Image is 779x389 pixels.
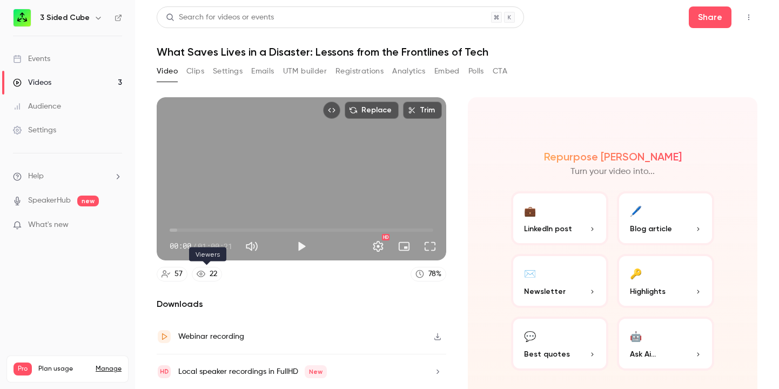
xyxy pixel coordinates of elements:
button: Video [157,63,178,80]
button: Top Bar Actions [740,9,757,26]
span: Highlights [630,286,666,297]
button: Replace [345,102,399,119]
div: 🤖 [630,327,642,344]
div: 🖊️ [630,202,642,219]
span: Help [28,171,44,182]
button: Embed [434,63,460,80]
button: Share [689,6,731,28]
iframe: Noticeable Trigger [109,220,122,230]
button: UTM builder [283,63,327,80]
span: new [77,196,99,206]
button: Settings [367,236,389,257]
div: ✉️ [524,265,536,281]
a: 78% [411,267,446,281]
div: 💬 [524,327,536,344]
button: Clips [186,63,204,80]
div: 78 % [428,269,441,280]
a: 57 [157,267,187,281]
a: SpeakerHub [28,195,71,206]
button: Settings [213,63,243,80]
div: Search for videos or events [166,12,274,23]
h2: Repurpose [PERSON_NAME] [544,150,682,163]
button: Mute [241,236,263,257]
button: 💬Best quotes [511,317,608,371]
div: Webinar recording [178,330,244,343]
h2: Downloads [157,298,446,311]
div: Videos [13,77,51,88]
div: 22 [210,269,217,280]
span: 00:00 [170,240,191,252]
button: 💼LinkedIn post [511,191,608,245]
p: Turn your video into... [570,165,655,178]
button: Emails [251,63,274,80]
span: What's new [28,219,69,231]
button: Full screen [419,236,441,257]
img: 3 Sided Cube [14,9,31,26]
h6: 3 Sided Cube [40,12,90,23]
div: Local speaker recordings in FullHD [178,365,327,378]
span: / [192,240,197,252]
button: 🔑Highlights [617,254,714,308]
button: Analytics [392,63,426,80]
button: Trim [403,102,442,119]
button: Play [291,236,312,257]
span: New [305,365,327,378]
span: Pro [14,363,32,375]
div: HD [382,234,389,240]
button: ✉️Newsletter [511,254,608,308]
button: Turn on miniplayer [393,236,415,257]
button: CTA [493,63,507,80]
a: Manage [96,365,122,373]
div: Events [13,53,50,64]
button: Registrations [335,63,384,80]
button: Embed video [323,102,340,119]
span: Newsletter [524,286,566,297]
div: Settings [13,125,56,136]
div: 🔑 [630,265,642,281]
a: 22 [192,267,222,281]
div: 💼 [524,202,536,219]
span: LinkedIn post [524,223,572,234]
span: Plan usage [38,365,89,373]
div: 57 [174,269,183,280]
div: Audience [13,101,61,112]
span: Blog article [630,223,672,234]
span: 01:00:21 [198,240,232,252]
button: 🤖Ask Ai... [617,317,714,371]
span: Best quotes [524,348,570,360]
div: 00:00 [170,240,232,252]
li: help-dropdown-opener [13,171,122,182]
span: Ask Ai... [630,348,656,360]
h1: What Saves Lives in a Disaster: Lessons from the Frontlines of Tech [157,45,757,58]
button: 🖊️Blog article [617,191,714,245]
button: Polls [468,63,484,80]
